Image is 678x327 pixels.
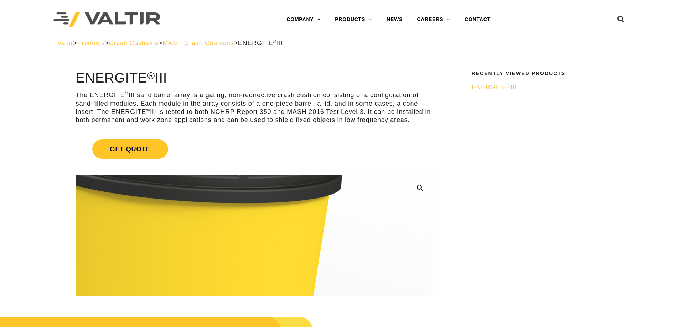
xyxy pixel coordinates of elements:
sup: ® [273,39,277,44]
span: ENERGITE III [472,84,517,91]
p: The ENERGITE III sand barrel array is a gating, non-redirective crash cushion consisting of a con... [76,91,433,125]
sup: ® [507,83,511,89]
img: Valtir [53,12,160,27]
span: ENERGITE III [238,39,283,47]
a: COMPANY [279,12,328,27]
a: ENERGITE®III [472,83,616,91]
a: MASH Crash Cushions [162,39,234,47]
a: Valtir [57,39,73,47]
a: CAREERS [410,12,457,27]
div: > > > > [57,39,621,47]
h1: ENERGITE III [76,71,433,86]
a: Get Quote [76,131,433,167]
a: Crash Cushions [109,39,159,47]
a: Products [77,39,105,47]
sup: ® [125,91,129,96]
span: Get Quote [92,139,168,159]
sup: ® [146,108,150,113]
sup: ® [147,70,155,81]
h2: Recently Viewed Products [472,71,616,76]
a: NEWS [379,12,410,27]
a: PRODUCTS [328,12,379,27]
a: CONTACT [457,12,498,27]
